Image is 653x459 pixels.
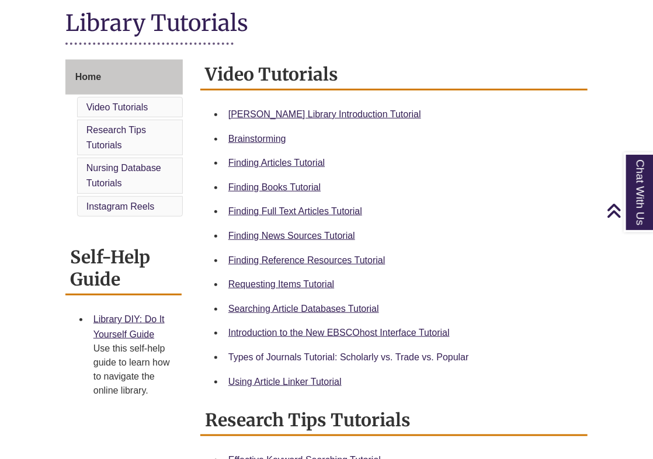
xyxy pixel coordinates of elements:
[228,352,469,362] a: Types of Journals Tutorial: Scholarly vs. Trade vs. Popular
[228,134,286,144] a: Brainstorming
[86,125,146,150] a: Research Tips Tutorials
[65,9,588,40] h1: Library Tutorials
[228,328,450,338] a: Introduction to the New EBSCOhost Interface Tutorial
[228,255,385,265] a: Finding Reference Resources Tutorial
[606,203,650,218] a: Back to Top
[228,231,355,241] a: Finding News Sources Tutorial
[86,201,155,211] a: Instagram Reels
[228,206,362,216] a: Finding Full Text Articles Tutorial
[228,377,342,387] a: Using Article Linker Tutorial
[86,163,161,188] a: Nursing Database Tutorials
[93,342,172,398] div: Use this self-help guide to learn how to navigate the online library.
[228,158,325,168] a: Finding Articles Tutorial
[65,60,183,219] div: Guide Page Menu
[86,102,148,112] a: Video Tutorials
[228,182,321,192] a: Finding Books Tutorial
[228,109,421,119] a: [PERSON_NAME] Library Introduction Tutorial
[228,304,379,314] a: Searching Article Databases Tutorial
[75,72,101,82] span: Home
[228,279,334,289] a: Requesting Items Tutorial
[65,60,183,95] a: Home
[93,314,165,339] a: Library DIY: Do It Yourself Guide
[65,242,182,295] h2: Self-Help Guide
[200,405,588,436] h2: Research Tips Tutorials
[200,60,588,91] h2: Video Tutorials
